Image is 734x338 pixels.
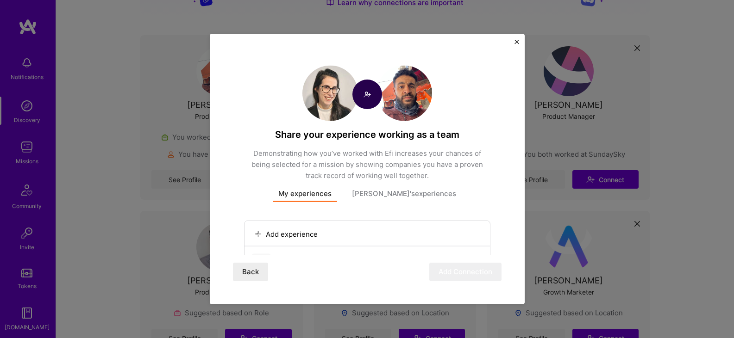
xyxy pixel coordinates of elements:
[352,79,382,109] img: Connect
[302,65,358,121] img: User Avatar
[273,188,337,202] button: My experiences
[244,147,490,181] div: Demonstrating how you’ve worked with Efi increases your chances of being selected for a mission b...
[252,228,320,239] button: Add experience
[346,188,462,202] button: [PERSON_NAME]'sexperiences
[233,263,268,281] button: Back
[376,65,432,121] img: User Avatar
[278,253,388,263] div: Advertising Product Management
[244,128,490,140] h4: Share your experience working as a team
[514,39,519,49] button: Close
[429,263,502,281] button: Add Connection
